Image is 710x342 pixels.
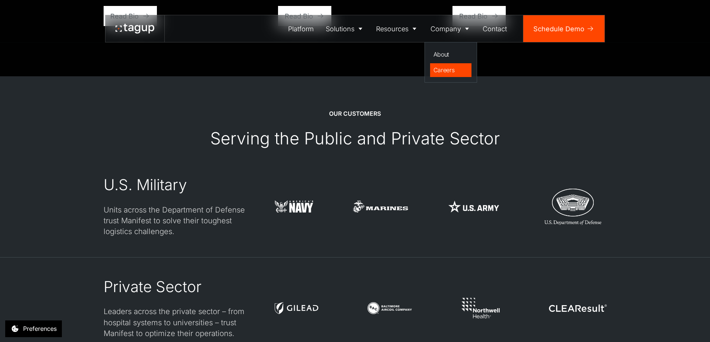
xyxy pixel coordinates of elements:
div: Careers [433,65,468,74]
a: Schedule Demo [523,15,605,42]
div: U.S. Military [104,176,248,194]
a: Careers [430,63,472,77]
div: Leaders across the private sector – from hospital systems to universities – trust Manifest to opt... [104,306,248,339]
div: About [433,50,468,59]
nav: Company [425,42,477,83]
a: About [430,48,472,62]
div: Preferences [23,324,57,333]
div: Resources [376,24,408,34]
div: OUR CUSTOMERS [329,110,381,118]
div: Private Sector [104,278,248,296]
div: Company [430,24,461,34]
a: Contact [477,15,513,42]
div: Units across the Department of Defense trust Manifest to solve their toughest logistics challenges. [104,204,248,237]
div: Serving the Public and Private Sector [210,128,500,149]
a: Solutions [320,15,370,42]
a: Company [425,15,477,42]
a: Resources [370,15,425,42]
div: Contact [483,24,507,34]
a: Platform [283,15,320,42]
div: Schedule Demo [533,24,584,34]
div: Platform [288,24,314,34]
div: Solutions [326,24,354,34]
